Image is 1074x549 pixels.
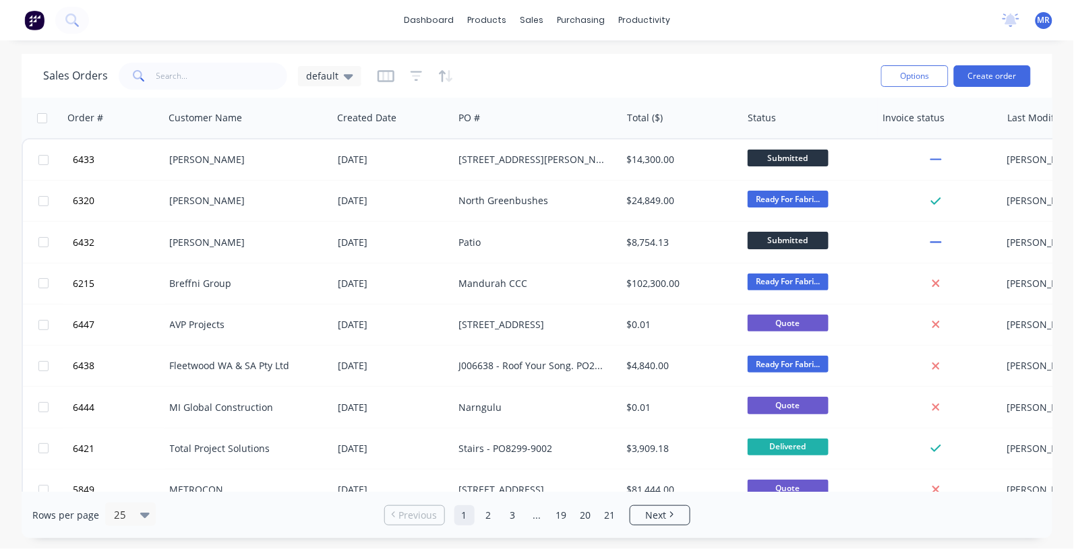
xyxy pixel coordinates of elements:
[397,10,460,30] a: dashboard
[458,442,608,455] div: Stairs - PO8299-9002
[73,483,94,496] span: 5849
[170,359,320,373] div: Fleetwood WA & SA Pty Ltd
[69,263,170,304] button: 6215
[338,318,448,331] div: [DATE]
[73,277,94,290] span: 6215
[379,505,696,525] ul: Pagination
[69,181,170,221] button: 6320
[69,470,170,510] button: 5849
[551,505,572,525] a: Page 19
[170,483,320,496] div: METROCON
[43,69,108,82] h1: Sales Orders
[458,111,480,125] div: PO #
[170,277,320,290] div: Breffni Group
[170,153,320,166] div: [PERSON_NAME]
[611,10,677,30] div: productivity
[69,139,170,180] button: 6433
[748,397,829,414] span: Quote
[458,236,608,249] div: Patio
[748,111,777,125] div: Status
[170,442,320,455] div: Total Project Solutions
[748,232,829,249] span: Submitted
[627,442,732,455] div: $3,909.18
[338,194,448,207] div: [DATE]
[954,65,1031,87] button: Create order
[458,359,608,373] div: J006638 - Roof Your Song. PO256022
[458,318,608,331] div: [STREET_ADDRESS]
[627,277,732,290] div: $102,300.00
[338,401,448,414] div: [DATE]
[748,273,829,290] span: Ready For Fabri...
[398,509,437,522] span: Previous
[338,359,448,373] div: [DATE]
[630,509,690,522] a: Next page
[454,505,475,525] a: Page 1 is your current page
[73,442,94,455] span: 6421
[503,505,523,525] a: Page 3
[69,222,170,263] button: 6432
[458,401,608,414] div: Narngulu
[73,236,94,249] span: 6432
[170,401,320,414] div: MI Global Construction
[600,505,620,525] a: Page 21
[170,194,320,207] div: [PERSON_NAME]
[338,442,448,455] div: [DATE]
[73,194,94,207] span: 6320
[458,483,608,496] div: [STREET_ADDRESS]
[513,10,550,30] div: sales
[73,318,94,331] span: 6447
[748,480,829,496] span: Quote
[881,65,949,87] button: Options
[67,111,103,125] div: Order #
[338,483,448,496] div: [DATE]
[748,356,829,373] span: Ready For Fabri...
[550,10,611,30] div: purchasing
[458,153,608,166] div: [STREET_ADDRESS][PERSON_NAME][PERSON_NAME]
[306,69,338,83] span: default
[748,150,829,166] span: Submitted
[73,153,94,166] span: 6433
[69,346,170,386] button: 6438
[627,111,663,125] div: Total ($)
[627,153,732,166] div: $14,300.00
[479,505,499,525] a: Page 2
[338,277,448,290] div: [DATE]
[627,194,732,207] div: $24,849.00
[748,315,829,331] span: Quote
[385,509,444,522] a: Previous page
[73,359,94,373] span: 6438
[338,153,448,166] div: [DATE]
[460,10,513,30] div: products
[32,509,99,522] span: Rows per page
[646,509,667,522] span: Next
[627,359,732,373] div: $4,840.00
[627,483,732,496] div: $81,444.00
[627,401,732,414] div: $0.01
[576,505,596,525] a: Page 20
[337,111,396,125] div: Created Date
[883,111,945,125] div: Invoice status
[69,387,170,428] button: 6444
[527,505,547,525] a: Jump forward
[170,236,320,249] div: [PERSON_NAME]
[748,191,829,207] span: Ready For Fabri...
[748,439,829,455] span: Delivered
[458,277,608,290] div: Mandurah CCC
[627,318,732,331] div: $0.01
[338,236,448,249] div: [DATE]
[1038,14,1050,26] span: MR
[627,236,732,249] div: $8,754.13
[170,318,320,331] div: AVP Projects
[458,194,608,207] div: North Greenbushes
[69,428,170,469] button: 6421
[73,401,94,414] span: 6444
[69,304,170,345] button: 6447
[156,63,288,90] input: Search...
[169,111,242,125] div: Customer Name
[24,10,44,30] img: Factory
